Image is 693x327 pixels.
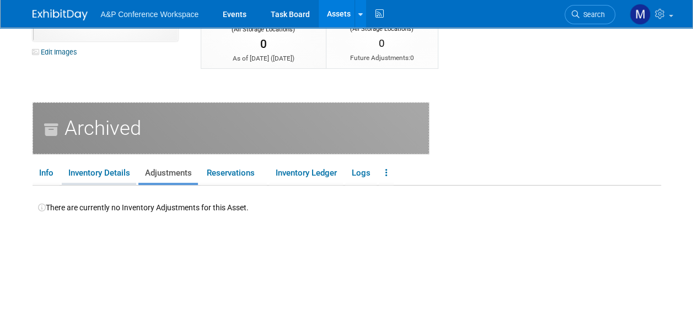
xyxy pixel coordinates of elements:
div: As of [DATE] ( ) [212,54,315,63]
div: There are currently no Inventory Adjustments for this Asset. [38,197,661,213]
a: Adjustments [138,163,198,183]
a: Inventory Details [62,163,136,183]
span: 0 [260,37,267,51]
a: Reservations [200,163,267,183]
img: Matt Hambridge [630,4,651,25]
span: 0 [410,54,414,62]
a: Info [33,163,60,183]
span: [DATE] [273,54,292,62]
div: Archived [33,102,429,154]
div: Future Adjustments: [337,53,427,63]
div: (All Storage Locations) [337,23,427,34]
span: Search [579,10,605,19]
a: Inventory Ledger [269,163,343,183]
a: Edit Images [33,45,82,59]
div: (All Storage Locations) [212,24,315,34]
img: ExhibitDay [33,9,88,20]
a: Search [565,5,615,24]
span: 0 [379,37,385,50]
span: A&P Conference Workspace [101,10,199,19]
a: Logs [345,163,377,183]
